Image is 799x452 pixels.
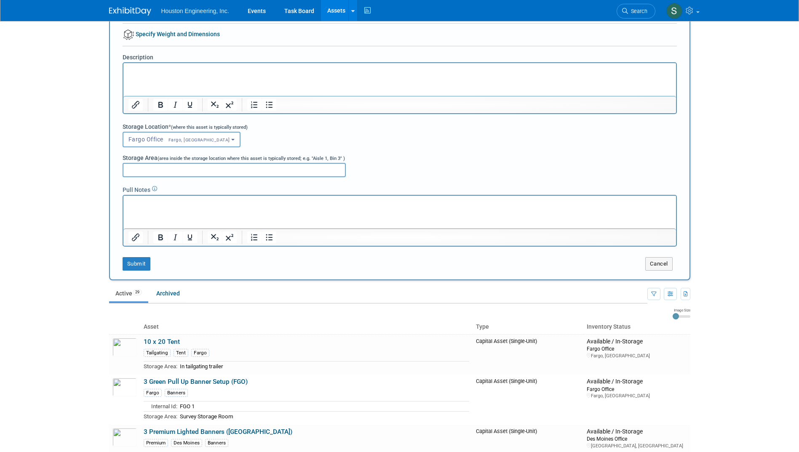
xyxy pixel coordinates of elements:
div: [GEOGRAPHIC_DATA], [GEOGRAPHIC_DATA] [587,443,687,449]
label: Description [123,53,153,61]
span: Fargo, [GEOGRAPHIC_DATA] [163,137,230,143]
div: Tent [174,349,188,357]
img: bvolume.png [123,29,134,40]
button: Insert/edit link [128,231,143,243]
div: Banners [205,439,228,447]
div: Available / In-Storage [587,428,687,436]
div: Image Size [673,308,690,313]
button: Fargo OfficeFargo, [GEOGRAPHIC_DATA] [123,132,241,147]
span: Fargo Office [128,136,230,143]
div: Fargo Office [587,345,687,352]
button: Italic [168,99,182,111]
div: Premium [144,439,168,447]
iframe: Rich Text Area [123,63,676,96]
span: (area inside the storage location where this asset is typically stored; e.g. "Aisle 1, Bin 3" ) [158,156,345,161]
td: FGO 1 [177,401,469,412]
button: Numbered list [247,231,262,243]
div: Fargo [144,389,162,397]
button: Bullet list [262,99,276,111]
div: Pull Notes [123,183,677,194]
button: Cancel [645,257,673,271]
a: Specify Weight and Dimensions [123,31,220,37]
button: Subscript [208,231,222,243]
a: Active29 [109,285,148,301]
button: Bold [153,231,168,243]
button: Bold [153,99,168,111]
div: Fargo, [GEOGRAPHIC_DATA] [587,393,687,399]
span: Search [628,8,647,14]
button: Submit [123,257,150,271]
th: Asset [140,320,473,334]
div: Fargo [191,349,209,357]
a: 3 Premium Lighted Banners ([GEOGRAPHIC_DATA]) [144,428,292,436]
div: Fargo Office [587,386,687,393]
button: Underline [183,99,197,111]
td: Survey Storage Room [177,411,469,421]
td: In tailgating trailer [177,362,469,371]
div: Banners [165,389,188,397]
span: 29 [133,289,142,295]
span: Houston Engineering, Inc. [161,8,229,14]
a: Archived [150,285,186,301]
th: Type [473,320,584,334]
span: Storage Area: [144,363,177,370]
div: Available / In-Storage [587,378,687,386]
td: Capital Asset (Single-Unit) [473,375,584,425]
td: Internal Id: [144,401,177,412]
div: Fargo, [GEOGRAPHIC_DATA] [587,353,687,359]
div: Des Moines Office [587,435,687,442]
button: Bullet list [262,231,276,243]
a: Search [617,4,655,19]
td: Capital Asset (Single-Unit) [473,334,584,375]
button: Subscript [208,99,222,111]
img: ExhibitDay [109,7,151,16]
button: Italic [168,231,182,243]
a: 10 x 20 Tent [144,338,180,346]
button: Insert/edit link [128,99,143,111]
span: (where this asset is typically stored) [171,125,248,130]
div: Des Moines [171,439,202,447]
div: Tailgating [144,349,171,357]
label: Storage Area [123,154,345,162]
label: Storage Location [123,122,248,131]
div: Available / In-Storage [587,338,687,346]
img: Savannah Hartsoch [666,3,682,19]
button: Superscript [222,231,237,243]
button: Underline [183,231,197,243]
a: 3 Green Pull Up Banner Setup (FGO) [144,378,248,386]
iframe: Rich Text Area [123,196,676,229]
span: Storage Area: [144,413,177,420]
button: Numbered list [247,99,262,111]
button: Superscript [222,99,237,111]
